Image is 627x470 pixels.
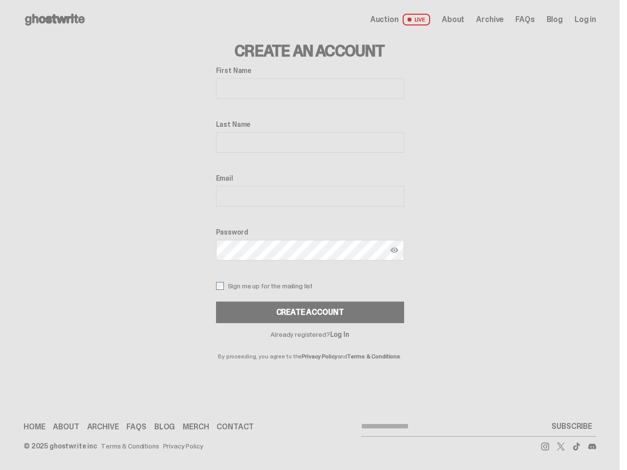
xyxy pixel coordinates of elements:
a: Terms & Conditions [101,443,159,449]
a: FAQs [515,16,534,23]
button: Create Account [216,302,404,323]
p: By proceeding, you agree to the and . [216,338,404,359]
span: Auction [370,16,399,23]
label: Sign me up for the mailing list [216,282,404,290]
div: Create Account [276,308,344,316]
a: FAQs [126,423,146,431]
a: Archive [476,16,504,23]
p: Already registered? [216,331,404,338]
a: Blog [154,423,175,431]
a: Log in [575,16,596,23]
a: Home [24,423,45,431]
a: Merch [183,423,209,431]
h3: Create an Account [216,43,404,59]
label: First Name [216,67,404,74]
a: Contact [217,423,254,431]
img: Show password [390,246,398,254]
input: Sign me up for the mailing list [216,282,224,290]
label: Password [216,228,404,236]
label: Last Name [216,120,404,128]
span: LIVE [403,14,431,25]
a: Privacy Policy [163,443,203,449]
div: © 2025 ghostwrite inc [24,443,97,449]
button: SUBSCRIBE [548,417,596,436]
a: Archive [87,423,119,431]
a: About [53,423,79,431]
a: Terms & Conditions [347,352,400,360]
a: About [442,16,464,23]
a: Auction LIVE [370,14,430,25]
a: Blog [547,16,563,23]
a: Log In [330,330,349,339]
a: Privacy Policy [302,352,337,360]
label: Email [216,174,404,182]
